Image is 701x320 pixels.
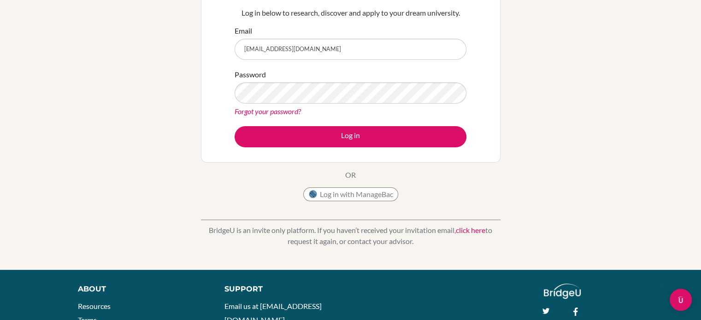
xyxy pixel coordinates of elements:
div: About [78,284,204,295]
p: OR [345,169,356,180]
img: logo_white@2x-f4f0deed5e89b7ecb1c2cc34c3e3d731f90f0f143d5ea2071677605dd97b5244.png [544,284,581,299]
p: Log in below to research, discover and apply to your dream university. [235,7,466,18]
div: Open Intercom Messenger [670,289,692,311]
button: Log in with ManageBac [303,187,398,201]
a: click here [456,226,485,234]
a: Forgot your password? [235,107,301,116]
label: Password [235,69,266,80]
label: Email [235,25,252,36]
div: Support [224,284,341,295]
p: BridgeU is an invite only platform. If you haven’t received your invitation email, to request it ... [201,225,501,247]
button: Log in [235,126,466,147]
a: Resources [78,302,111,310]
